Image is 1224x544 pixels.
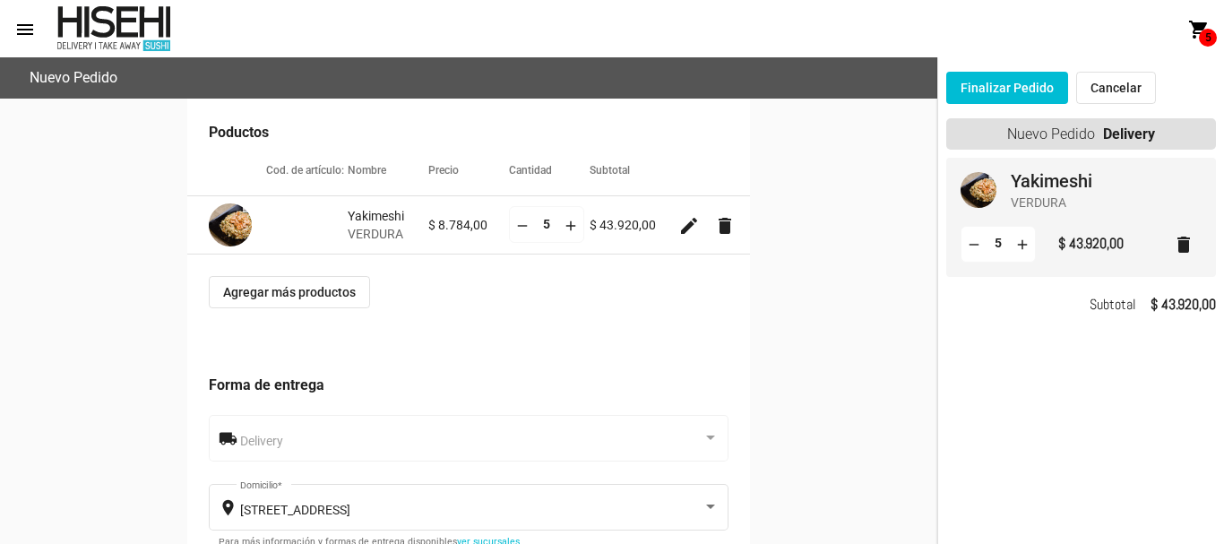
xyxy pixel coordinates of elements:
div: $ 43.920,00 [1058,231,1124,256]
mat-icon: remove [966,236,982,252]
mat-icon: shopping_cart [1188,19,1210,40]
mat-icon: remove [514,217,530,233]
mat-header-cell: Nombre [348,145,428,195]
mat-select-trigger: Delivery [240,434,283,448]
mat-icon: delete [714,215,736,237]
mat-icon: place [219,497,240,519]
h3: Nuevo Pedido [30,65,117,91]
div: Nuevo Pedido [946,118,1216,150]
mat-icon: add [563,217,579,233]
mat-icon: local_shipping [219,428,240,450]
mat-header-cell: Cod. de artículo: [266,145,347,195]
button: 5 [1181,11,1217,47]
mat-header-cell: Subtotal [590,145,670,195]
span: Subtotal [1090,292,1136,317]
button: Cancelar [1076,72,1156,104]
span: VERDURA [348,225,404,243]
mat-select-trigger: [STREET_ADDRESS] [240,503,350,517]
mat-cell: $ 8.784,00 [428,196,509,254]
mat-header-cell: Cantidad [509,145,590,195]
img: 2699fb53-3993-48a7-afb3-adc6b9322855.jpg [961,172,996,208]
mat-header-cell: Precio [428,145,509,195]
mat-icon: edit [678,215,700,237]
h3: Poductos [209,120,728,145]
img: 2699fb53-3993-48a7-afb3-adc6b9322855.jpg [209,203,252,246]
strong: $ 43.920,00 [1151,292,1216,317]
span: 5 [1199,29,1217,47]
mat-cell: $ 43.920,00 [590,196,670,254]
mat-icon: add [1014,236,1030,252]
h3: Forma de entrega [209,373,728,398]
mat-icon: menu [14,19,36,40]
mat-card-title: Yakimeshi [1011,172,1092,190]
button: Finalizar Pedido [946,72,1068,104]
div: Yakimeshi [348,207,404,243]
mat-icon: delete [1173,234,1194,255]
mat-card-subtitle: VERDURA [1011,194,1092,212]
strong: Delivery [1103,118,1155,150]
button: Agregar más productos [209,276,370,308]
